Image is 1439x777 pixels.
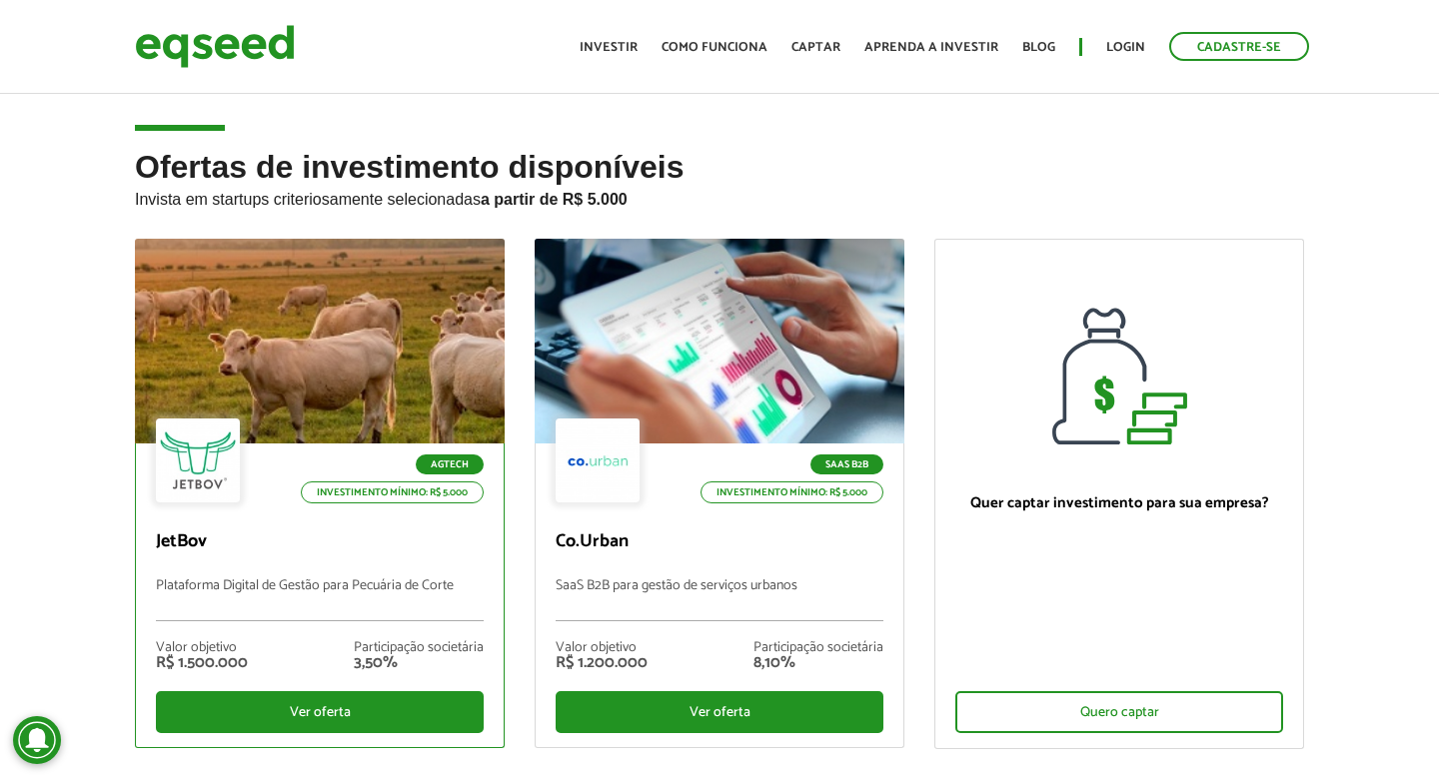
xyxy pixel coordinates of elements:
p: Co.Urban [556,531,883,553]
img: EqSeed [135,20,295,73]
a: Como funciona [662,41,767,54]
p: Plataforma Digital de Gestão para Pecuária de Corte [156,578,484,621]
a: Login [1106,41,1145,54]
div: Valor objetivo [556,641,648,655]
strong: a partir de R$ 5.000 [481,191,628,208]
div: Participação societária [354,641,484,655]
a: Cadastre-se [1169,32,1309,61]
div: R$ 1.200.000 [556,655,648,671]
div: Quero captar [955,691,1283,733]
p: Investimento mínimo: R$ 5.000 [701,481,883,503]
div: Ver oferta [556,691,883,733]
div: Ver oferta [156,691,484,733]
a: Agtech Investimento mínimo: R$ 5.000 JetBov Plataforma Digital de Gestão para Pecuária de Corte V... [135,239,505,748]
a: Aprenda a investir [864,41,998,54]
a: Blog [1022,41,1055,54]
a: SaaS B2B Investimento mínimo: R$ 5.000 Co.Urban SaaS B2B para gestão de serviços urbanos Valor ob... [535,239,904,748]
p: Quer captar investimento para sua empresa? [955,494,1283,512]
p: JetBov [156,531,484,553]
a: Captar [791,41,840,54]
p: Investimento mínimo: R$ 5.000 [301,481,484,503]
p: SaaS B2B para gestão de serviços urbanos [556,578,883,621]
a: Quer captar investimento para sua empresa? Quero captar [934,239,1304,749]
div: 3,50% [354,655,484,671]
div: R$ 1.500.000 [156,655,248,671]
a: Investir [580,41,638,54]
div: Valor objetivo [156,641,248,655]
div: 8,10% [753,655,883,671]
p: Invista em startups criteriosamente selecionadas [135,185,1304,209]
p: Agtech [416,454,484,474]
div: Participação societária [753,641,883,655]
h2: Ofertas de investimento disponíveis [135,150,1304,239]
p: SaaS B2B [810,454,883,474]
